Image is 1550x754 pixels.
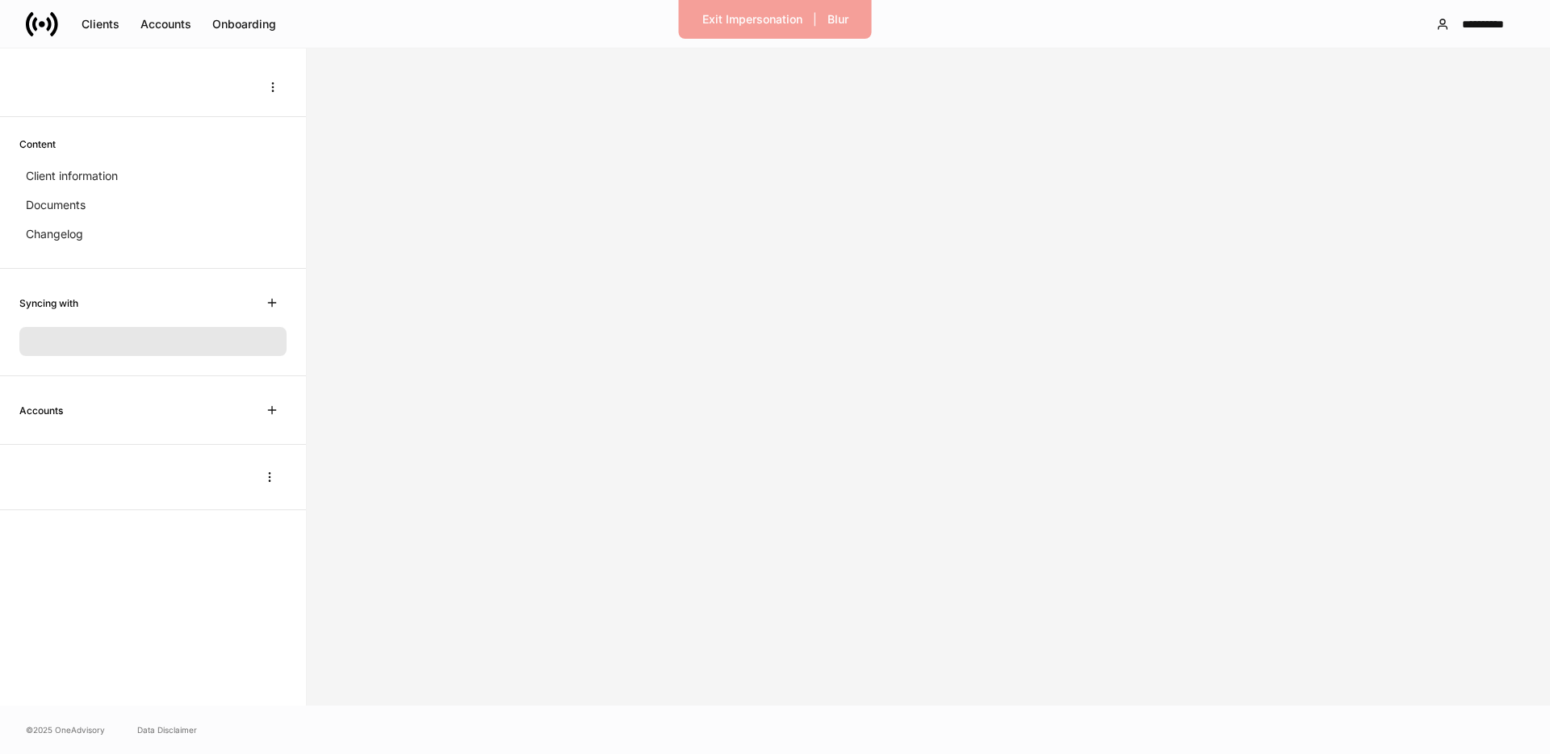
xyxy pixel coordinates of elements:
[71,11,130,37] button: Clients
[26,723,105,736] span: © 2025 OneAdvisory
[26,197,86,213] p: Documents
[140,19,191,30] div: Accounts
[26,168,118,184] p: Client information
[19,136,56,152] h6: Content
[202,11,287,37] button: Onboarding
[137,723,197,736] a: Data Disclaimer
[19,191,287,220] a: Documents
[82,19,119,30] div: Clients
[212,19,276,30] div: Onboarding
[19,403,63,418] h6: Accounts
[19,161,287,191] a: Client information
[19,295,78,311] h6: Syncing with
[827,14,848,25] div: Blur
[130,11,202,37] button: Accounts
[692,6,813,32] button: Exit Impersonation
[19,220,287,249] a: Changelog
[26,226,83,242] p: Changelog
[817,6,859,32] button: Blur
[702,14,802,25] div: Exit Impersonation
